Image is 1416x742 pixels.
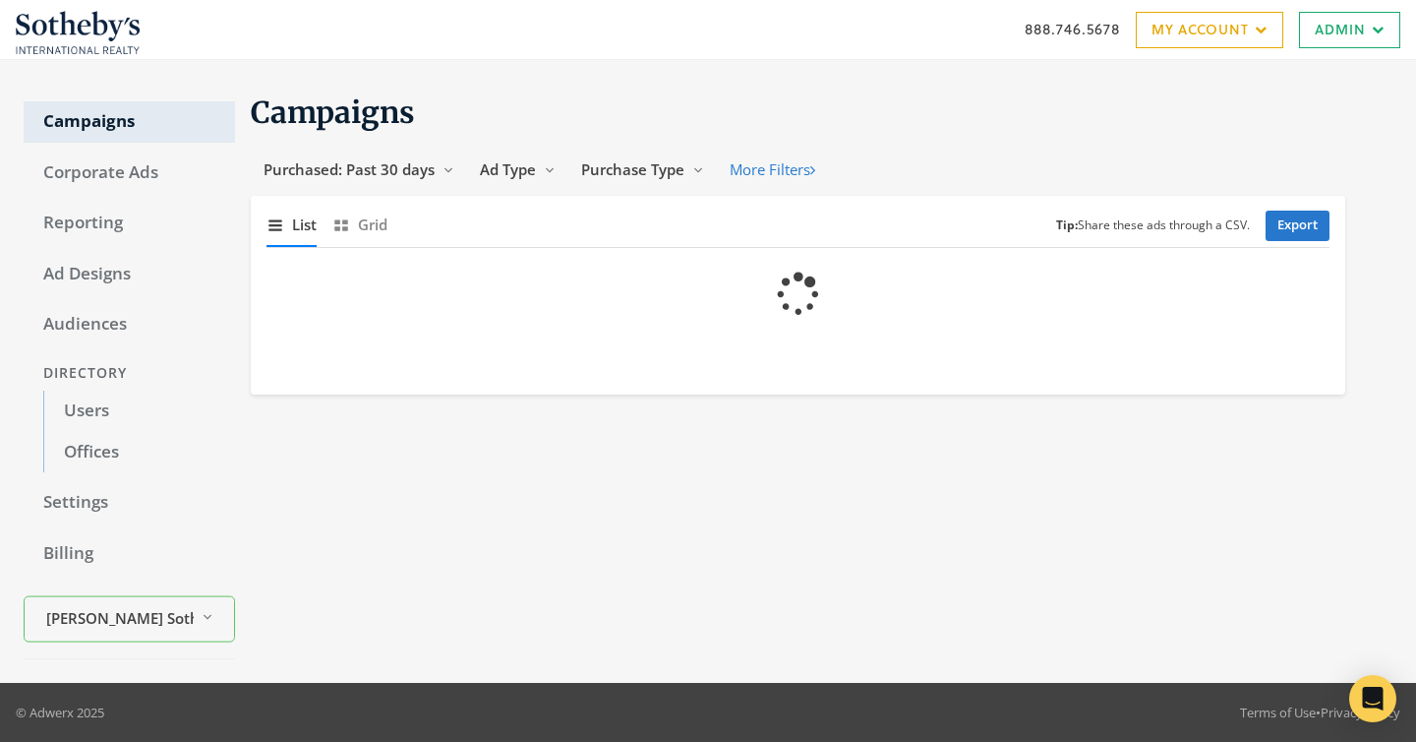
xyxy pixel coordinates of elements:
a: Export [1266,211,1329,241]
a: Offices [43,432,235,473]
a: My Account [1136,12,1283,48]
a: Billing [24,533,235,575]
span: Ad Type [480,159,536,179]
img: Adwerx [16,5,140,54]
a: 888.746.5678 [1025,19,1120,39]
a: Settings [24,482,235,524]
button: Ad Type [467,152,568,188]
b: Tip: [1056,216,1078,233]
button: [PERSON_NAME] Sotheby's International Realty [24,596,235,643]
span: Grid [358,214,387,236]
span: Purchase Type [581,159,684,179]
button: List [266,204,317,246]
span: [PERSON_NAME] Sotheby's International Realty [46,606,194,629]
a: Admin [1299,12,1400,48]
a: Ad Designs [24,254,235,295]
button: Grid [332,204,387,246]
a: Users [43,391,235,432]
button: Purchased: Past 30 days [251,152,467,188]
span: Purchased: Past 30 days [264,159,435,179]
a: Corporate Ads [24,153,235,194]
a: Reporting [24,203,235,244]
p: © Adwerx 2025 [16,703,104,722]
button: More Filters [717,152,828,188]
div: • [1240,703,1400,722]
div: Open Intercom Messenger [1349,675,1396,722]
a: Privacy Policy [1321,704,1400,721]
small: Share these ads through a CSV. [1056,216,1250,235]
a: Terms of Use [1240,704,1316,721]
a: Audiences [24,304,235,345]
div: Directory [24,355,235,392]
button: Purchase Type [568,152,717,188]
a: Campaigns [24,101,235,143]
span: Campaigns [251,93,415,131]
span: List [292,214,317,236]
